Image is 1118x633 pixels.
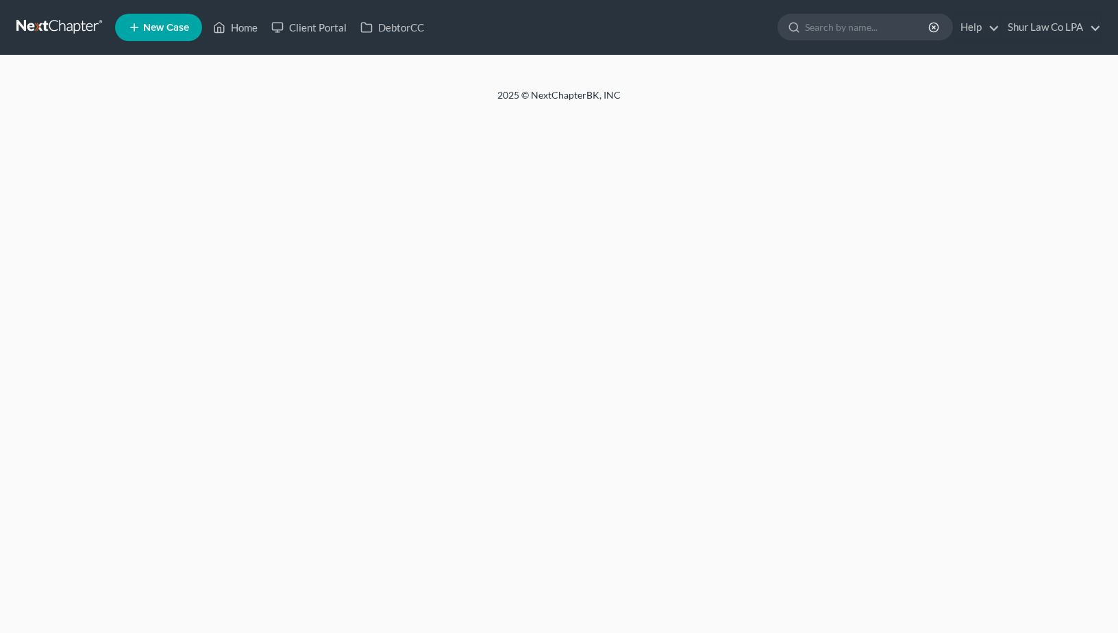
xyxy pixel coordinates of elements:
a: Help [954,15,999,40]
a: DebtorCC [353,15,431,40]
a: Client Portal [264,15,353,40]
input: Search by name... [805,14,930,40]
span: New Case [143,23,189,33]
a: Home [206,15,264,40]
div: 2025 © NextChapterBK, INC [169,88,949,113]
a: Shur Law Co LPA [1001,15,1101,40]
